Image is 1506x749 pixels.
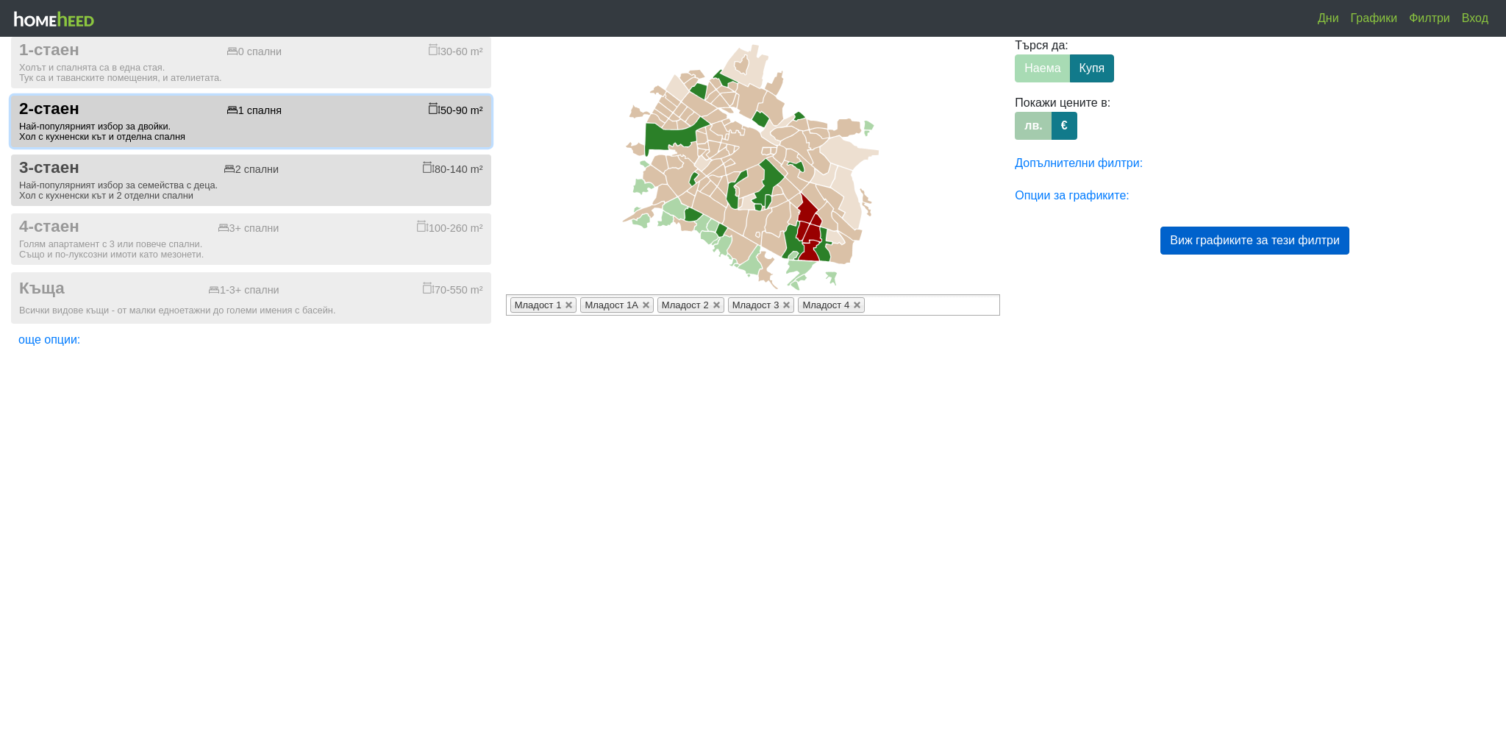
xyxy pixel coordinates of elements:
div: 30-60 m² [429,43,483,58]
div: 100-260 m² [417,220,483,235]
a: Графики [1345,4,1404,33]
a: Вход [1456,4,1494,33]
div: 3+ спални [218,222,279,235]
div: Най-популярният избор за двойки. Хол с кухненски кът и отделна спалня [19,121,483,142]
span: Младост 3 [732,299,779,310]
span: Къща [19,279,65,299]
div: 2 спални [224,163,279,176]
div: Голям апартамент с 3 или повече спални. Също и по-луксозни имоти като мезонети. [19,239,483,260]
div: Холът и спалнята са в една стая. Тук са и таванските помещения, и ателиетата. [19,63,483,83]
label: лв. [1015,112,1052,140]
button: 1-стаен 0 спални 30-60 m² Холът и спалнята са в една стая.Тук са и таванските помещения, и ателие... [11,37,491,88]
button: Виж графиките за тези филтри [1160,227,1349,255]
div: Търся да: [1015,37,1495,54]
span: 4-стаен [19,217,79,237]
button: 3-стаен 2 спални 80-140 m² Най-популярният избор за семейства с деца.Хол с кухненски кът и 2 отде... [11,155,491,206]
div: Покажи цените в: [1015,94,1495,112]
div: 1-3+ спални [208,284,279,297]
a: Дни [1312,4,1345,33]
div: 50-90 m² [429,102,483,117]
span: Младост 2 [662,299,709,310]
div: 0 спални [226,46,282,58]
span: 3-стаен [19,158,79,178]
div: 80-140 m² [423,161,483,176]
span: 1-стаен [19,40,79,60]
button: Къща 1-3+ спални 70-550 m² Всички видове къщи - от малки едноетажни до големи имения с басейн. [11,272,491,324]
div: 1 спалня [226,104,282,117]
div: 70-550 m² [423,282,483,297]
span: Младост 4 [802,299,849,310]
a: още опции: [18,333,80,346]
a: Опции за графиките: [1015,189,1129,202]
div: Всички видове къщи - от малки едноетажни до големи имения с басейн. [19,305,483,316]
div: Най-популярният избор за семейства с деца. Хол с кухненски кът и 2 отделни спални [19,180,483,201]
span: Младост 1А [585,299,638,310]
label: Купя [1070,54,1115,82]
a: Допълнителни филтри: [1015,157,1143,169]
span: 2-стаен [19,99,79,119]
label: Наема [1015,54,1070,82]
button: 2-стаен 1 спалня 50-90 m² Най-популярният избор за двойки.Хол с кухненски кът и отделна спалня [11,96,491,147]
label: € [1052,112,1077,140]
a: Филтри [1403,4,1456,33]
button: 4-стаен 3+ спални 100-260 m² Голям апартамент с 3 или повече спални.Също и по-луксозни имоти като... [11,213,491,265]
span: Младост 1 [515,299,562,310]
